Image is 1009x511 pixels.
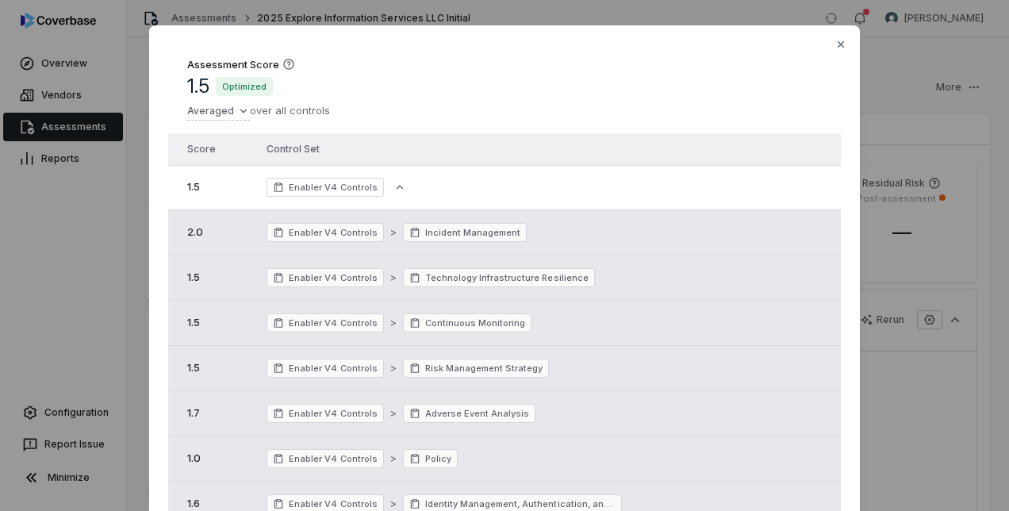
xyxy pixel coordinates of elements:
[187,57,279,71] h3: Assessment Score
[289,407,378,420] span: Enabler V4 Controls
[187,497,200,509] span: 1.6
[187,271,200,283] span: 1.5
[425,407,530,420] span: Adverse Event Analysis
[390,270,397,286] span: >
[390,405,397,421] span: >
[425,226,521,239] span: Incident Management
[187,102,250,121] button: Averaged
[289,317,378,329] span: Enabler V4 Controls
[425,452,451,465] span: Policy
[425,317,526,329] span: Continuous Monitoring
[390,451,397,467] span: >
[289,181,378,194] span: Enabler V4 Controls
[289,452,378,465] span: Enabler V4 Controls
[425,271,589,284] span: Technology Infrastructure Resilience
[289,226,378,239] span: Enabler V4 Controls
[187,451,201,464] span: 1.0
[289,498,378,510] span: Enabler V4 Controls
[187,361,200,374] span: 1.5
[187,316,200,328] span: 1.5
[187,406,200,419] span: 1.7
[187,102,330,121] div: over all controls
[187,180,200,193] span: 1.5
[168,133,254,165] th: Score
[254,133,796,165] th: Control Set
[289,362,378,375] span: Enabler V4 Controls
[390,315,397,331] span: >
[289,271,378,284] span: Enabler V4 Controls
[187,75,209,98] span: 1.5
[390,225,397,240] span: >
[425,498,616,510] span: Identity Management, Authentication, and Access Control
[390,360,397,376] span: >
[187,225,203,238] span: 2.0
[425,362,543,375] span: Risk Management Strategy
[216,77,273,96] span: Optimized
